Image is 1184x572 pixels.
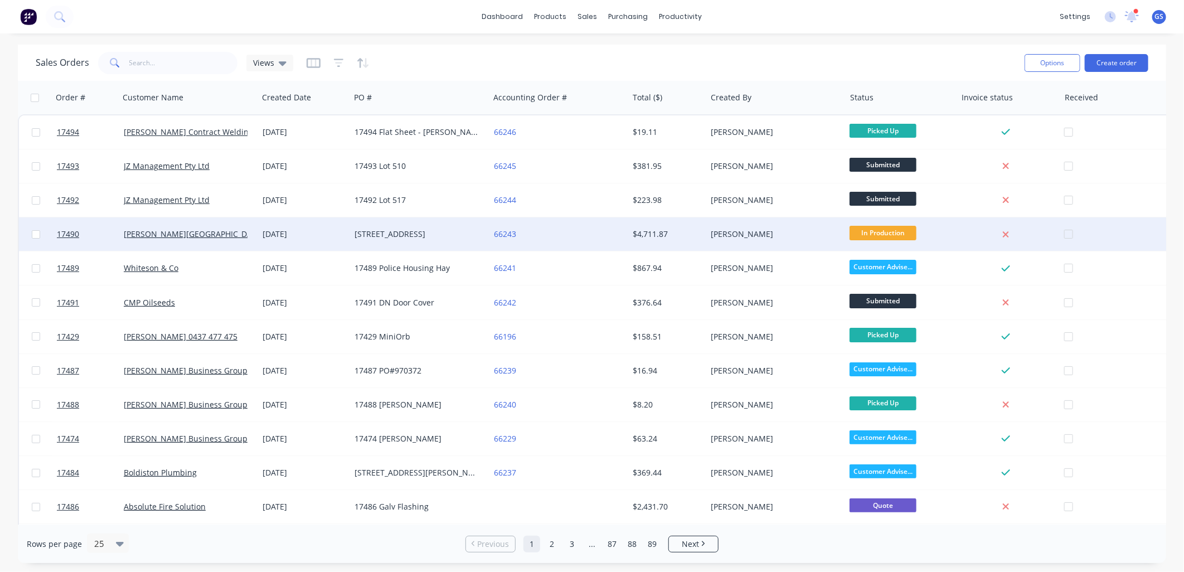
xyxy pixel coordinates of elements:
div: $376.64 [633,297,698,308]
div: $2,431.70 [633,501,698,512]
div: $381.95 [633,161,698,172]
a: Next page [669,539,718,550]
div: Created Date [262,92,311,103]
div: [DATE] [263,501,346,512]
span: Previous [478,539,509,550]
span: Quote [850,498,916,512]
a: 66244 [494,195,516,205]
div: [PERSON_NAME] [711,263,834,274]
div: $63.24 [633,433,698,444]
span: 17488 [57,399,79,410]
div: [DATE] [263,229,346,240]
span: Views [253,57,274,69]
a: 17489 [57,251,124,285]
span: 17484 [57,467,79,478]
div: [PERSON_NAME] [711,229,834,240]
div: $8.20 [633,399,698,410]
a: Absolute Fire Solution [124,501,206,512]
a: 17492 [57,183,124,217]
a: 17491 [57,286,124,319]
div: 17491 DN Door Cover [355,297,478,308]
div: [PERSON_NAME] [711,297,834,308]
ul: Pagination [461,536,723,552]
span: 17493 [57,161,79,172]
a: Page 3 [564,536,580,552]
a: 66245 [494,161,516,171]
a: Previous page [466,539,515,550]
div: [PERSON_NAME] [711,399,834,410]
a: Jump forward [584,536,600,552]
div: $223.98 [633,195,698,206]
div: [DATE] [263,399,346,410]
span: Picked Up [850,396,916,410]
a: 66237 [494,467,516,478]
a: 66242 [494,297,516,308]
button: Options [1025,54,1080,72]
span: Rows per page [27,539,82,550]
div: purchasing [603,8,654,25]
div: products [529,8,572,25]
input: Search... [129,52,238,74]
div: [PERSON_NAME] [711,365,834,376]
span: Picked Up [850,328,916,342]
div: $19.11 [633,127,698,138]
a: 66196 [494,331,516,342]
span: Customer Advise... [850,430,916,444]
span: 17490 [57,229,79,240]
div: $16.94 [633,365,698,376]
div: [PERSON_NAME] [711,161,834,172]
a: JZ Management Pty Ltd [124,195,210,205]
a: [PERSON_NAME] Contract Welding & Maintenance [124,127,312,137]
div: Received [1065,92,1098,103]
div: 17494 Flat Sheet - [PERSON_NAME] [355,127,478,138]
span: Submitted [850,294,916,308]
a: Page 88 [624,536,640,552]
div: productivity [654,8,708,25]
div: [PERSON_NAME] [711,195,834,206]
a: Page 2 [544,536,560,552]
span: 17494 [57,127,79,138]
a: 17429 [57,320,124,353]
div: 17488 [PERSON_NAME] [355,399,478,410]
div: [DATE] [263,467,346,478]
div: 17474 [PERSON_NAME] [355,433,478,444]
a: Page 89 [644,536,661,552]
div: Created By [711,92,751,103]
div: [STREET_ADDRESS][PERSON_NAME] [355,467,478,478]
div: Customer Name [123,92,183,103]
span: 17489 [57,263,79,274]
span: Next [682,539,699,550]
a: [PERSON_NAME][GEOGRAPHIC_DATA] [124,229,263,239]
div: $4,711.87 [633,229,698,240]
span: 17486 [57,501,79,512]
a: Whiteson & Co [124,263,178,273]
span: 17487 [57,365,79,376]
span: Customer Advise... [850,464,916,478]
a: 17474 [57,422,124,455]
div: 17489 Police Housing Hay [355,263,478,274]
button: Create order [1085,54,1148,72]
span: GS [1155,12,1164,22]
span: In Production [850,226,916,240]
h1: Sales Orders [36,57,89,68]
span: 17492 [57,195,79,206]
div: PO # [354,92,372,103]
span: Customer Advise... [850,362,916,376]
div: 17487 PO#970372 [355,365,478,376]
a: Page 87 [604,536,620,552]
a: 17494 [57,115,124,149]
div: [DATE] [263,365,346,376]
a: CMP Oilseeds [124,297,175,308]
div: [PERSON_NAME] [711,127,834,138]
div: [DATE] [263,127,346,138]
a: 17486 [57,490,124,523]
a: JZ Management Pty Ltd [124,161,210,171]
a: 17493 [57,149,124,183]
div: [PERSON_NAME] [711,501,834,512]
div: [DATE] [263,433,346,444]
a: dashboard [477,8,529,25]
div: Accounting Order # [493,92,567,103]
a: [PERSON_NAME] 0437 477 475 [124,331,237,342]
a: 17488 [57,388,124,421]
a: Page 1 is your current page [523,536,540,552]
